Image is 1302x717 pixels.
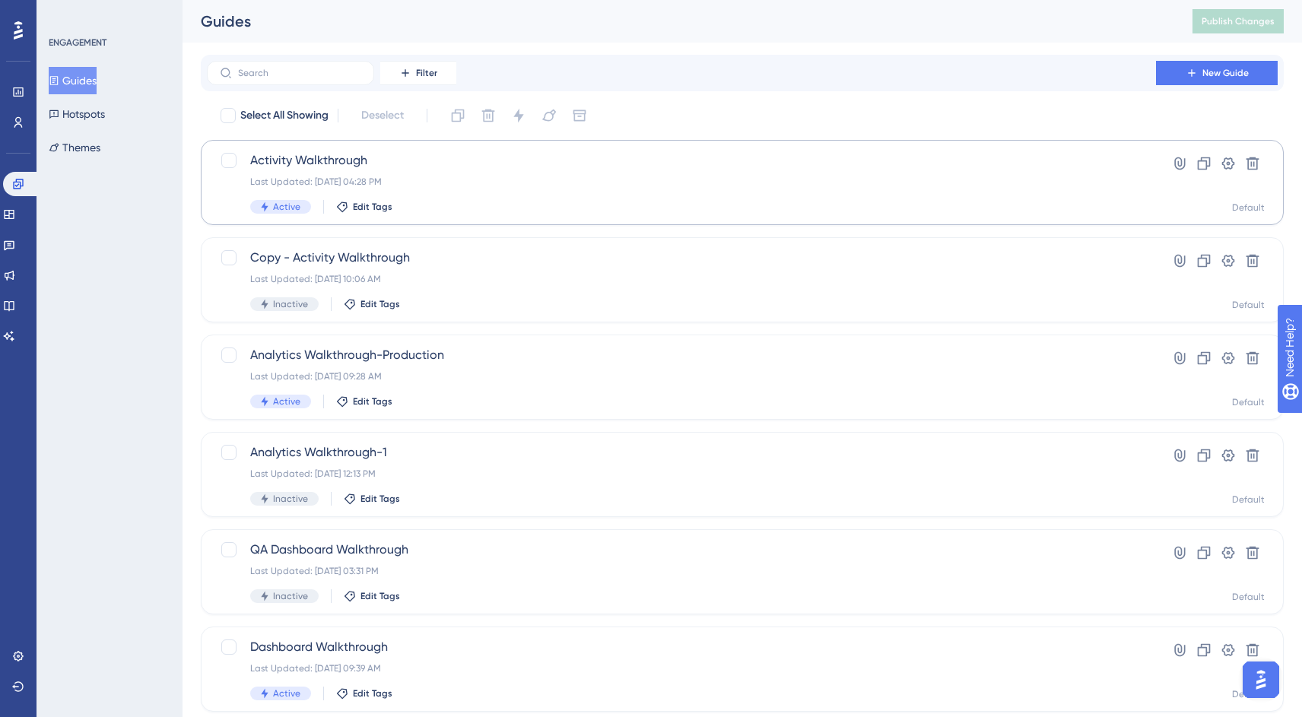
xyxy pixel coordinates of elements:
[273,687,300,700] span: Active
[273,298,308,310] span: Inactive
[361,106,404,125] span: Deselect
[1202,15,1275,27] span: Publish Changes
[1232,201,1265,214] div: Default
[360,493,400,505] span: Edit Tags
[344,493,400,505] button: Edit Tags
[336,201,392,213] button: Edit Tags
[1232,299,1265,311] div: Default
[1232,688,1265,700] div: Default
[250,176,1113,188] div: Last Updated: [DATE] 04:28 PM
[250,565,1113,577] div: Last Updated: [DATE] 03:31 PM
[353,687,392,700] span: Edit Tags
[49,134,100,161] button: Themes
[36,4,95,22] span: Need Help?
[336,687,392,700] button: Edit Tags
[360,298,400,310] span: Edit Tags
[348,102,418,129] button: Deselect
[250,151,1113,170] span: Activity Walkthrough
[1232,591,1265,603] div: Default
[344,298,400,310] button: Edit Tags
[380,61,456,85] button: Filter
[201,11,1154,32] div: Guides
[250,346,1113,364] span: Analytics Walkthrough-Production
[336,395,392,408] button: Edit Tags
[250,273,1113,285] div: Last Updated: [DATE] 10:06 AM
[250,443,1113,462] span: Analytics Walkthrough-1
[1238,657,1284,703] iframe: UserGuiding AI Assistant Launcher
[273,395,300,408] span: Active
[250,468,1113,480] div: Last Updated: [DATE] 12:13 PM
[416,67,437,79] span: Filter
[353,395,392,408] span: Edit Tags
[250,249,1113,267] span: Copy - Activity Walkthrough
[273,201,300,213] span: Active
[250,370,1113,382] div: Last Updated: [DATE] 09:28 AM
[49,67,97,94] button: Guides
[49,100,105,128] button: Hotspots
[250,638,1113,656] span: Dashboard Walkthrough
[1192,9,1284,33] button: Publish Changes
[49,36,106,49] div: ENGAGEMENT
[238,68,361,78] input: Search
[1202,67,1249,79] span: New Guide
[344,590,400,602] button: Edit Tags
[240,106,329,125] span: Select All Showing
[250,541,1113,559] span: QA Dashboard Walkthrough
[1232,493,1265,506] div: Default
[273,590,308,602] span: Inactive
[360,590,400,602] span: Edit Tags
[250,662,1113,674] div: Last Updated: [DATE] 09:39 AM
[1232,396,1265,408] div: Default
[273,493,308,505] span: Inactive
[1156,61,1278,85] button: New Guide
[353,201,392,213] span: Edit Tags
